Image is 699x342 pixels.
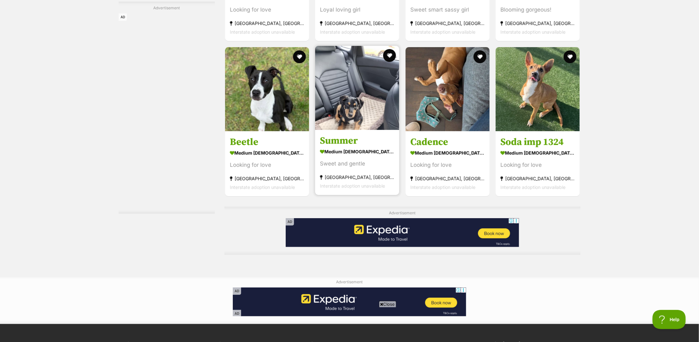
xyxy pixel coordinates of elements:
span: AD [286,218,294,226]
strong: [GEOGRAPHIC_DATA], [GEOGRAPHIC_DATA] [230,19,304,28]
img: Summer - Australian Kelpie Dog [315,46,399,130]
strong: [GEOGRAPHIC_DATA], [GEOGRAPHIC_DATA] [410,19,485,28]
span: Interstate adoption unavailable [410,184,476,190]
span: AD [119,13,127,21]
span: AD [233,310,241,317]
strong: [GEOGRAPHIC_DATA], [GEOGRAPHIC_DATA] [230,174,304,183]
span: Interstate adoption unavailable [230,184,295,190]
div: Loyal loving girl [320,5,394,14]
iframe: Help Scout Beacon - Open [653,310,686,329]
strong: [GEOGRAPHIC_DATA], [GEOGRAPHIC_DATA] [320,19,394,28]
strong: [GEOGRAPHIC_DATA], [GEOGRAPHIC_DATA] [501,19,575,28]
strong: [GEOGRAPHIC_DATA], [GEOGRAPHIC_DATA] [410,174,485,183]
a: Cadence medium [DEMOGRAPHIC_DATA] Dog Looking for love [GEOGRAPHIC_DATA], [GEOGRAPHIC_DATA] Inter... [406,131,490,196]
strong: medium [DEMOGRAPHIC_DATA] Dog [501,148,575,158]
a: Summer medium [DEMOGRAPHIC_DATA] Dog Sweet and gentle [GEOGRAPHIC_DATA], [GEOGRAPHIC_DATA] Inters... [315,130,399,195]
strong: medium [DEMOGRAPHIC_DATA] Dog [410,148,485,158]
span: Interstate adoption unavailable [410,29,476,35]
button: favourite [293,50,306,63]
h3: Soda imp 1324 [501,136,575,148]
div: Advertisement [224,207,580,255]
span: Interstate adoption unavailable [501,29,566,35]
img: Soda imp 1324 - Bull Arab x Australian Cattle Dog [496,47,580,131]
span: Interstate adoption unavailable [501,184,566,190]
a: Soda imp 1324 medium [DEMOGRAPHIC_DATA] Dog Looking for love [GEOGRAPHIC_DATA], [GEOGRAPHIC_DATA]... [496,131,580,196]
div: Looking for love [501,161,575,169]
img: Beetle - American Staffordshire Terrier Dog [225,47,309,131]
button: favourite [474,50,486,63]
span: Interstate adoption unavailable [320,29,385,35]
strong: medium [DEMOGRAPHIC_DATA] Dog [320,147,394,156]
span: AD [233,287,241,295]
h3: Beetle [230,136,304,148]
span: Interstate adoption unavailable [320,183,385,189]
strong: medium [DEMOGRAPHIC_DATA] Dog [230,148,304,158]
div: Looking for love [410,161,485,169]
button: favourite [564,50,577,63]
span: Close [379,301,396,307]
strong: [GEOGRAPHIC_DATA], [GEOGRAPHIC_DATA] [320,173,394,182]
h3: Summer [320,135,394,147]
span: Interstate adoption unavailable [230,29,295,35]
div: Looking for love [230,5,304,14]
iframe: Advertisement [233,310,466,339]
div: Looking for love [230,161,304,169]
div: Sweet and gentle [320,159,394,168]
div: Sweet smart sassy girl [410,5,485,14]
button: favourite [383,49,396,62]
img: Cadence - American Staffordshire Terrier Dog [406,47,490,131]
h3: Cadence [410,136,485,148]
div: Blooming gorgeous! [501,5,575,14]
a: Beetle medium [DEMOGRAPHIC_DATA] Dog Looking for love [GEOGRAPHIC_DATA], [GEOGRAPHIC_DATA] Inters... [225,131,309,196]
strong: [GEOGRAPHIC_DATA], [GEOGRAPHIC_DATA] [501,174,575,183]
div: Advertisement [119,2,215,214]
